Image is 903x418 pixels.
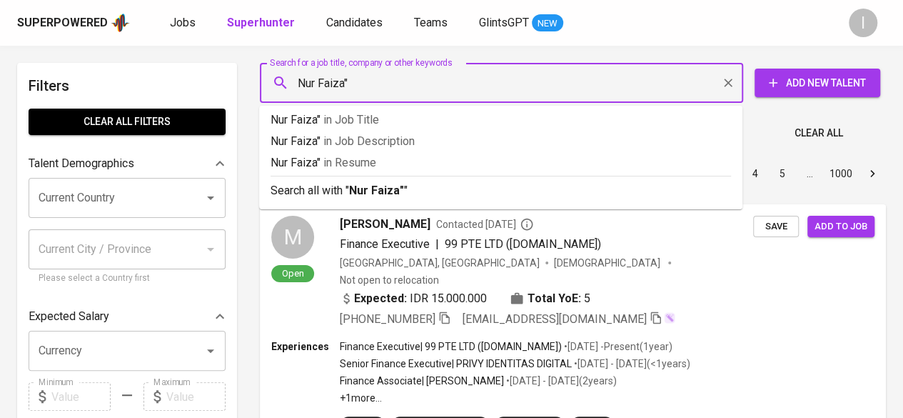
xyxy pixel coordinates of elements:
b: Nur Faiza" [349,184,404,197]
p: • [DATE] - [DATE] ( <1 years ) [572,357,690,371]
button: Add to job [807,216,874,238]
button: Go to next page [861,162,884,185]
div: Superpowered [17,15,108,31]
button: Clear [718,73,738,93]
span: Clear All [794,124,843,142]
span: Save [760,219,792,235]
p: Expected Salary [29,308,109,325]
button: Go to page 1000 [825,162,857,185]
span: [DEMOGRAPHIC_DATA] [554,256,662,270]
b: Expected: [354,290,407,307]
span: in Resume [323,156,376,169]
a: Superhunter [227,14,298,32]
b: Superhunter [227,16,295,29]
nav: pagination navigation [633,162,886,185]
h6: Filters [29,74,226,97]
p: Finance Associate | [PERSON_NAME] [340,374,504,388]
span: GlintsGPT [479,16,529,29]
img: app logo [111,12,130,34]
p: Experiences [271,339,340,354]
div: I [849,9,877,37]
span: Contacted [DATE] [436,217,534,232]
span: Open [276,267,310,279]
span: in Job Description [323,134,415,148]
a: Candidates [326,14,385,32]
span: [EMAIL_ADDRESS][DOMAIN_NAME] [463,312,647,326]
span: 99 PTE LTD ([DOMAIN_NAME]) [445,237,601,251]
a: Teams [414,14,450,32]
input: Value [51,382,111,411]
div: IDR 15.000.000 [340,290,487,307]
button: Go to page 5 [771,162,794,185]
p: Search all with " " [271,182,731,199]
p: • [DATE] - Present ( 1 year ) [562,339,672,354]
button: Save [753,216,799,238]
div: [GEOGRAPHIC_DATA], [GEOGRAPHIC_DATA] [340,256,540,270]
p: Nur Faiza" [271,154,731,171]
span: Teams [414,16,448,29]
img: magic_wand.svg [664,312,675,324]
input: Value [166,382,226,411]
div: M [271,216,314,259]
p: Nur Faiza" [271,133,731,150]
div: Expected Salary [29,302,226,331]
p: Please select a Country first [39,272,216,286]
svg: By Batam recruiter [520,217,534,232]
p: Talent Demographics [29,155,134,172]
span: NEW [532,16,563,31]
p: Senior Finance Executive | PRIVY IDENTITAS DIGITAL [340,357,572,371]
button: Open [201,341,221,361]
span: Candidates [326,16,383,29]
span: Add New Talent [766,74,869,92]
span: 5 [584,290,590,307]
a: Superpoweredapp logo [17,12,130,34]
p: Finance Executive | 99 PTE LTD ([DOMAIN_NAME]) [340,339,562,354]
span: [PHONE_NUMBER] [340,312,435,326]
span: Clear All filters [40,113,214,131]
button: Open [201,188,221,208]
span: Add to job [814,219,867,235]
p: • [DATE] - [DATE] ( 2 years ) [504,374,617,388]
b: Total YoE: [528,290,581,307]
button: Add New Talent [755,69,880,97]
span: in Job Title [323,113,379,126]
button: Clear All filters [29,109,226,135]
div: Talent Demographics [29,149,226,178]
button: Clear All [789,120,849,146]
a: GlintsGPT NEW [479,14,563,32]
span: [PERSON_NAME] [340,216,430,233]
a: Jobs [170,14,198,32]
div: … [798,166,821,181]
span: Finance Executive [340,237,430,251]
span: | [435,236,439,253]
p: Not open to relocation [340,273,439,287]
span: Jobs [170,16,196,29]
button: Go to page 4 [744,162,767,185]
p: Nur Faiza" [271,111,731,129]
p: +1 more ... [340,391,690,405]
